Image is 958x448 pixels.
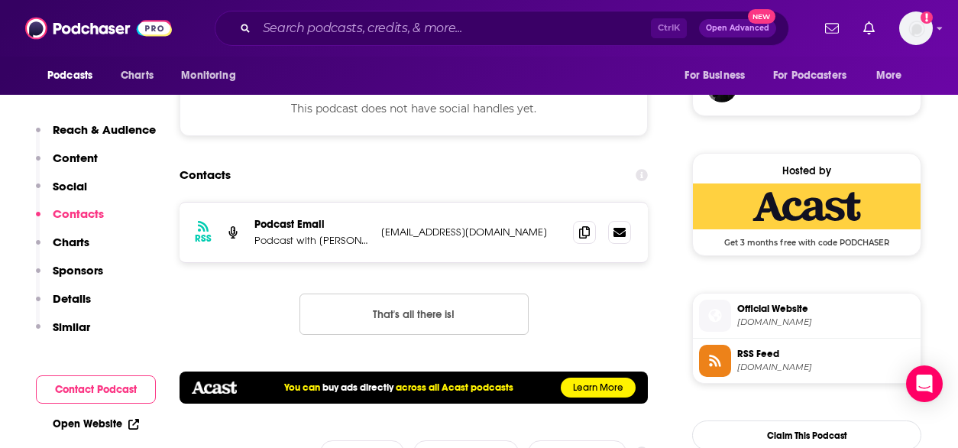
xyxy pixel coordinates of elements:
[561,378,636,398] a: Learn More
[693,183,921,229] img: Acast Deal: Get 3 months free with code PODCHASER
[254,218,369,231] p: Podcast Email
[53,151,98,165] p: Content
[254,234,369,247] p: Podcast with [PERSON_NAME]
[36,320,90,348] button: Similar
[876,65,902,86] span: More
[170,61,255,90] button: open menu
[906,365,943,402] div: Open Intercom Messenger
[181,65,235,86] span: Monitoring
[111,61,163,90] a: Charts
[53,417,139,430] a: Open Website
[36,206,104,235] button: Contacts
[921,11,933,24] svg: Add a profile image
[899,11,933,45] span: Logged in as aridings
[899,11,933,45] img: User Profile
[699,19,776,37] button: Open AdvancedNew
[25,14,172,43] img: Podchaser - Follow, Share and Rate Podcasts
[215,11,789,46] div: Search podcasts, credits, & more...
[299,294,529,335] button: Nothing here.
[693,164,921,177] div: Hosted by
[36,122,156,151] button: Reach & Audience
[192,381,237,394] img: acastlogo
[53,320,90,334] p: Similar
[36,235,89,263] button: Charts
[36,375,156,404] button: Contact Podcast
[763,61,869,90] button: open menu
[257,16,651,41] input: Search podcasts, credits, & more...
[737,302,914,316] span: Official Website
[53,263,103,278] p: Sponsors
[322,381,393,394] a: buy ads directly
[36,179,87,207] button: Social
[284,381,513,394] h5: You can across all Acast podcasts
[121,65,154,86] span: Charts
[53,235,89,249] p: Charts
[699,345,914,377] a: RSS Feed[DOMAIN_NAME]
[773,65,846,86] span: For Podcasters
[699,300,914,332] a: Official Website[DOMAIN_NAME]
[706,24,769,32] span: Open Advanced
[693,183,921,246] a: Acast Deal: Get 3 months free with code PODCHASER
[195,232,212,245] h3: RSS
[36,151,98,179] button: Content
[36,291,91,320] button: Details
[748,9,775,24] span: New
[693,229,921,248] span: Get 3 months free with code PODCHASER
[737,317,914,328] span: circularcoffeebreak.com
[674,61,764,90] button: open menu
[53,206,104,221] p: Contacts
[36,263,103,291] button: Sponsors
[53,179,87,193] p: Social
[866,61,921,90] button: open menu
[899,11,933,45] button: Show profile menu
[180,161,231,190] h2: Contacts
[737,362,914,373] span: feeds.acast.com
[651,18,687,38] span: Ctrl K
[857,15,881,41] a: Show notifications dropdown
[819,15,845,41] a: Show notifications dropdown
[53,122,156,137] p: Reach & Audience
[685,65,745,86] span: For Business
[737,347,914,361] span: RSS Feed
[381,226,561,239] p: [EMAIL_ADDRESS][DOMAIN_NAME]
[180,81,648,136] div: This podcast does not have social handles yet.
[47,65,92,86] span: Podcasts
[37,61,112,90] button: open menu
[53,291,91,306] p: Details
